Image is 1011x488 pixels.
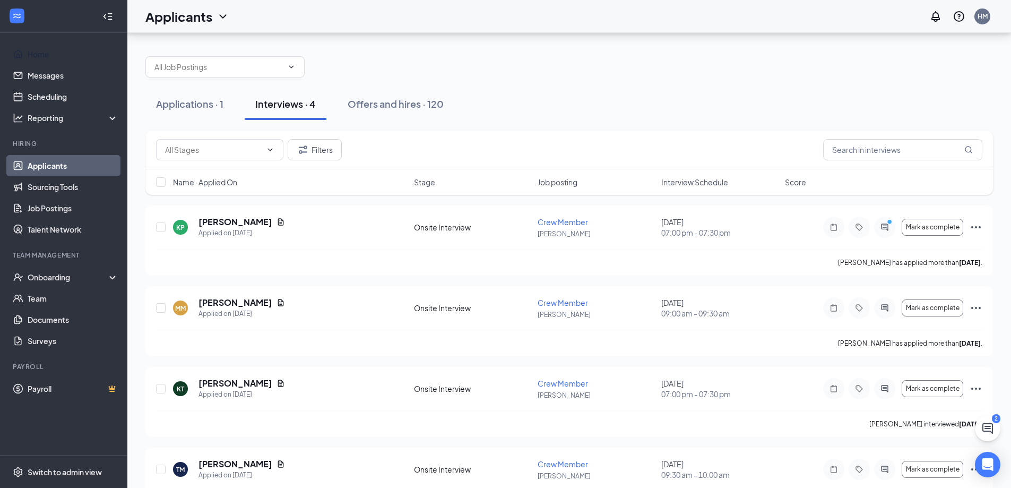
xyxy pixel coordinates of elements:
p: [PERSON_NAME] has applied more than . [838,339,982,348]
div: Reporting [28,113,119,123]
div: Hiring [13,139,116,148]
p: [PERSON_NAME] [538,310,655,319]
div: Onsite Interview [414,383,531,394]
svg: Note [827,223,840,232]
div: Payroll [13,362,116,371]
a: Job Postings [28,198,118,219]
span: Mark as complete [906,466,960,473]
div: Interviews · 4 [255,97,316,110]
svg: Document [276,460,285,468]
h5: [PERSON_NAME] [198,458,272,470]
span: Crew Member [538,459,588,469]
svg: Note [827,304,840,312]
svg: MagnifyingGlass [964,145,973,154]
span: Job posting [538,177,577,187]
b: [DATE] [959,339,981,347]
div: Team Management [13,251,116,260]
svg: PrimaryDot [885,219,897,227]
svg: Tag [853,384,866,393]
a: Applicants [28,155,118,176]
div: [DATE] [661,297,779,319]
span: 07:00 pm - 07:30 pm [661,389,779,399]
svg: ActiveChat [878,223,891,232]
span: Name · Applied On [173,177,237,187]
svg: Ellipses [970,382,982,395]
a: Home [28,44,118,65]
svg: Settings [13,467,23,477]
div: HM [978,12,988,21]
span: Crew Member [538,298,588,307]
a: Sourcing Tools [28,176,118,198]
svg: Tag [853,304,866,312]
div: Onsite Interview [414,222,531,233]
span: Crew Member [538,217,588,227]
div: Onboarding [28,272,109,282]
svg: WorkstreamLogo [12,11,22,21]
a: Team [28,288,118,309]
span: Crew Member [538,379,588,388]
svg: Tag [853,465,866,474]
div: Applied on [DATE] [198,470,285,481]
div: Applications · 1 [156,97,223,110]
div: KT [177,384,184,393]
div: 2 [992,414,1000,423]
div: Switch to admin view [28,467,102,477]
svg: ChevronDown [287,63,296,71]
h5: [PERSON_NAME] [198,216,272,228]
button: Mark as complete [902,380,963,397]
div: Applied on [DATE] [198,309,285,319]
div: TM [176,465,185,474]
input: Search in interviews [823,139,982,160]
p: [PERSON_NAME] interviewed . [869,419,982,429]
svg: ChatActive [981,422,994,435]
span: Interview Schedule [661,177,728,187]
div: Offers and hires · 120 [348,97,444,110]
span: 07:00 pm - 07:30 pm [661,227,779,238]
div: [DATE] [661,217,779,238]
svg: ActiveChat [878,304,891,312]
svg: Ellipses [970,221,982,234]
button: Mark as complete [902,219,963,236]
svg: ChevronDown [266,145,274,154]
span: Mark as complete [906,304,960,312]
svg: Document [276,298,285,307]
b: [DATE] [959,259,981,267]
div: Open Intercom Messenger [975,452,1000,477]
button: Filter Filters [288,139,342,160]
p: [PERSON_NAME] [538,391,655,400]
div: [DATE] [661,378,779,399]
div: KP [176,223,185,232]
span: Mark as complete [906,224,960,231]
h5: [PERSON_NAME] [198,297,272,309]
h5: [PERSON_NAME] [198,378,272,389]
div: Onsite Interview [414,464,531,475]
svg: Note [827,384,840,393]
a: Talent Network [28,219,118,240]
svg: Ellipses [970,463,982,476]
span: 09:30 am - 10:00 am [661,469,779,480]
a: Scheduling [28,86,118,107]
button: Mark as complete [902,461,963,478]
p: [PERSON_NAME] has applied more than . [838,258,982,267]
svg: QuestionInfo [953,10,965,23]
svg: Document [276,218,285,226]
span: Mark as complete [906,385,960,392]
svg: Filter [297,143,309,156]
a: Documents [28,309,118,330]
span: Stage [414,177,435,187]
svg: ActiveChat [878,465,891,474]
svg: Collapse [102,11,113,22]
b: [DATE] [959,420,981,428]
p: [PERSON_NAME] [538,229,655,238]
svg: ActiveChat [878,384,891,393]
div: Applied on [DATE] [198,228,285,238]
input: All Job Postings [154,61,283,73]
a: Surveys [28,330,118,352]
div: [DATE] [661,459,779,480]
a: PayrollCrown [28,378,118,399]
button: ChatActive [975,416,1000,441]
svg: ChevronDown [217,10,229,23]
svg: Notifications [929,10,942,23]
svg: UserCheck [13,272,23,282]
div: MM [175,304,186,313]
